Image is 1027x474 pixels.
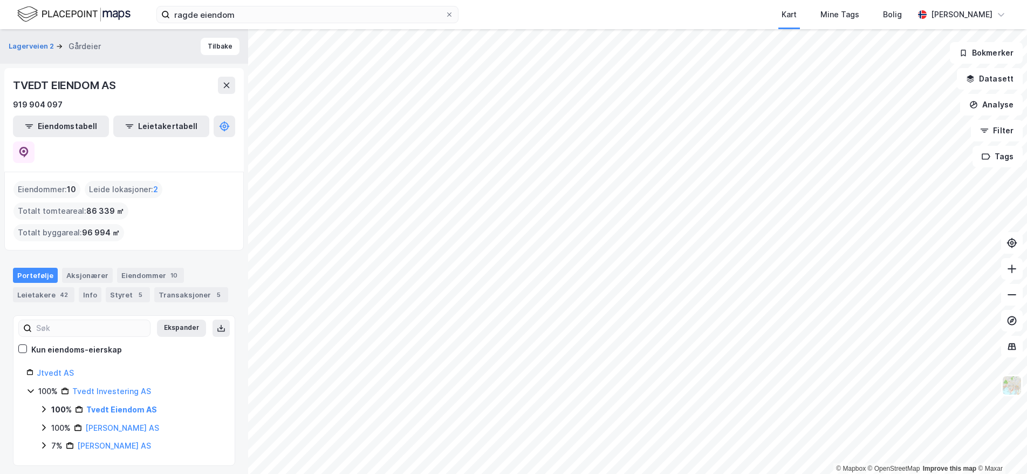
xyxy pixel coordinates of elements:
div: Totalt tomteareal : [13,202,128,220]
a: [PERSON_NAME] AS [85,423,159,432]
div: TVEDT EIENDOM AS [13,77,118,94]
button: Leietakertabell [113,116,209,137]
div: Info [79,287,101,302]
span: 86 339 ㎡ [86,205,124,218]
div: 5 [213,289,224,300]
div: Eiendommer [117,268,184,283]
div: Kontrollprogram for chat [973,422,1027,474]
div: 7% [51,439,63,452]
button: Tags [973,146,1023,167]
button: Filter [971,120,1023,141]
span: 96 994 ㎡ [82,226,120,239]
a: Tvedt Eiendom AS [86,405,157,414]
button: Datasett [957,68,1023,90]
button: Ekspander [157,320,206,337]
div: Styret [106,287,150,302]
div: Portefølje [13,268,58,283]
div: Gårdeier [69,40,101,53]
a: Mapbox [836,465,866,472]
input: Søk [32,320,150,336]
div: Kart [782,8,797,21]
a: [PERSON_NAME] AS [77,441,151,450]
div: 100% [51,422,71,435]
span: 10 [67,183,76,196]
div: 100% [38,385,58,398]
div: 42 [58,289,70,300]
a: Tvedt Investering AS [72,387,151,396]
button: Bokmerker [950,42,1023,64]
div: 5 [135,289,146,300]
img: logo.f888ab2527a4732fd821a326f86c7f29.svg [17,5,131,24]
span: 2 [153,183,158,196]
div: Leide lokasjoner : [85,181,162,198]
div: Totalt byggareal : [13,224,124,241]
button: Tilbake [201,38,239,55]
button: Eiendomstabell [13,116,109,137]
a: OpenStreetMap [868,465,920,472]
div: Bolig [883,8,902,21]
div: Leietakere [13,287,74,302]
iframe: Chat Widget [973,422,1027,474]
img: Z [1002,375,1022,396]
div: 10 [168,270,180,281]
div: 100% [51,403,72,416]
div: Mine Tags [820,8,859,21]
input: Søk på adresse, matrikkel, gårdeiere, leietakere eller personer [170,6,445,23]
div: Aksjonærer [62,268,113,283]
div: 919 904 097 [13,98,63,111]
div: Eiendommer : [13,181,80,198]
button: Analyse [960,94,1023,116]
a: Jtvedt AS [37,368,74,377]
div: Kun eiendoms-eierskap [31,343,122,356]
a: Improve this map [923,465,976,472]
div: [PERSON_NAME] [931,8,992,21]
button: Lagerveien 2 [9,41,56,52]
div: Transaksjoner [154,287,228,302]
